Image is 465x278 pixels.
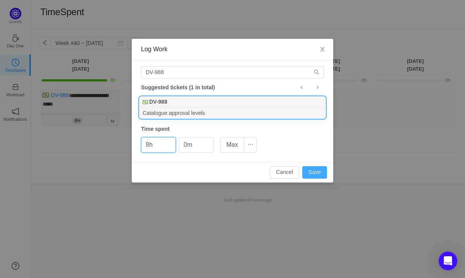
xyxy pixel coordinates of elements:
div: Log Work [141,45,324,54]
i: icon: close [319,46,325,52]
i: icon: search [314,69,319,75]
div: Catalogue approval levels [139,108,325,118]
button: Save [302,166,327,179]
button: Close [312,39,333,61]
input: Search [141,66,324,78]
div: Suggested tickets (1 in total) [141,82,324,92]
button: Cancel [270,166,299,179]
b: DV-988 [149,98,167,106]
div: Time spent [141,125,324,133]
img: 10314 [143,99,148,105]
button: icon: ellipsis [244,137,257,153]
button: Max [220,137,244,153]
div: Open Intercom Messenger [439,252,457,270]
